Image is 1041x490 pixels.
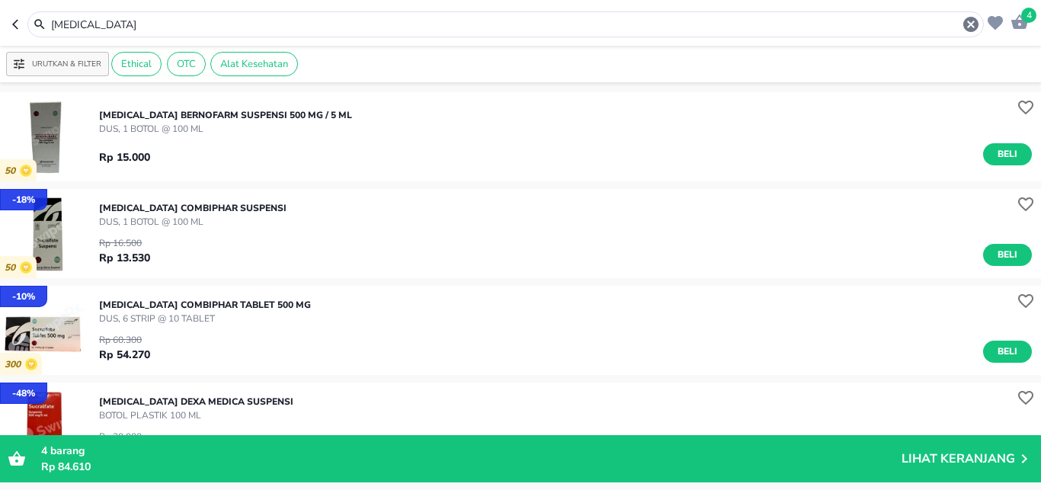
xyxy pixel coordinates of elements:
[99,201,287,215] p: [MEDICAL_DATA] Combiphar SUSPENSI
[1007,9,1029,33] button: 4
[5,359,25,370] p: 300
[99,250,150,266] p: Rp 13.530
[99,298,311,312] p: [MEDICAL_DATA] Combiphar TABLET 500 MG
[983,341,1032,363] button: Beli
[167,52,206,76] div: OTC
[99,236,150,250] p: Rp 16.500
[32,59,101,70] p: Urutkan & Filter
[99,312,311,325] p: DUS, 6 STRIP @ 10 TABLET
[210,52,298,76] div: Alat Kesehatan
[5,262,20,274] p: 50
[41,444,47,458] span: 4
[168,57,205,71] span: OTC
[12,193,35,207] p: - 18 %
[99,408,293,422] p: BOTOL PLASTIK 100 ML
[995,247,1020,263] span: Beli
[99,215,287,229] p: DUS, 1 BOTOL @ 100 ML
[6,52,109,76] button: Urutkan & Filter
[41,460,91,474] span: Rp 84.610
[12,386,35,400] p: - 48 %
[99,430,150,444] p: Rp 20.000
[111,52,162,76] div: Ethical
[50,17,962,33] input: Cari 4000+ produk di sini
[1021,8,1036,23] span: 4
[112,57,161,71] span: Ethical
[99,333,150,347] p: Rp 60.300
[983,143,1032,165] button: Beli
[41,443,902,459] p: barang
[983,244,1032,266] button: Beli
[995,344,1020,360] span: Beli
[12,290,35,303] p: - 10 %
[5,165,20,177] p: 50
[99,149,150,165] p: Rp 15.000
[995,146,1020,162] span: Beli
[99,122,352,136] p: DUS, 1 BOTOL @ 100 ML
[99,108,352,122] p: [MEDICAL_DATA] Bernofarm SUSPENSI 500 MG / 5 ML
[99,347,150,363] p: Rp 54.270
[99,395,293,408] p: [MEDICAL_DATA] Dexa Medica SUSPENSI
[211,57,297,71] span: Alat Kesehatan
